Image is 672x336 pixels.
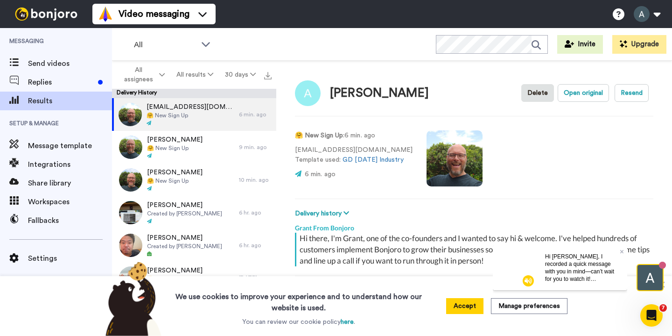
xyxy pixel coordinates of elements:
a: [PERSON_NAME]Created by [PERSON_NAME]6 hr. ago [112,229,276,262]
img: export.svg [264,72,272,79]
div: [PERSON_NAME] [330,86,429,100]
div: 6 hr. ago [239,209,272,216]
span: Results [28,95,112,107]
button: Accept [446,298,483,314]
div: Delivery History [112,89,276,98]
img: bj-logo-header-white.svg [11,7,81,21]
span: Integrations [28,159,112,170]
img: 29200983-9863-463f-a9c4-8fb900e0b236-thumb.jpg [119,168,142,192]
p: : 6 min. ago [295,131,413,141]
a: here [341,319,354,325]
div: 10 min. ago [239,176,272,184]
a: [PERSON_NAME]🤗 New Sign Up10 min. ago [112,164,276,196]
div: Grant From Bonjoro [295,219,653,233]
img: Profile Image [295,80,321,106]
strong: 🤗 New Sign Up [295,132,343,139]
span: Created by [PERSON_NAME] [147,210,222,217]
p: [EMAIL_ADDRESS][DOMAIN_NAME] Template used: [295,145,413,165]
img: 4babf0bd-6d3d-4aad-ae0e-e52f2de51e52-thumb.jpg [119,103,142,126]
span: 🤗 New Sign Up [147,275,203,283]
button: Invite [557,35,603,54]
span: All assignees [119,65,157,84]
img: 31d31e07-7723-431f-b2d9-7e5c9cb9cd66-thumb.jpg [119,201,142,224]
p: You can review our cookie policy . [242,317,355,327]
img: mute-white.svg [30,30,41,41]
img: bear-with-cookie.png [97,261,166,336]
a: [PERSON_NAME]🤗 New Sign Up9 min. ago [112,131,276,164]
span: 6 min. ago [305,171,336,178]
span: Replies [28,77,94,88]
h3: We use cookies to improve your experience and to understand how our website is used. [166,286,431,314]
span: [PERSON_NAME] [147,168,203,177]
span: Message template [28,140,112,151]
button: Resend [615,84,649,102]
a: [PERSON_NAME]Created by [PERSON_NAME]6 hr. ago [112,196,276,229]
button: Delete [521,84,554,102]
img: vm-color.svg [98,7,113,21]
div: Hi there, I'm Grant, one of the co-founders and I wanted to say hi & welcome. I've helped hundred... [300,233,651,266]
span: 🤗 New Sign Up [147,112,234,119]
button: Manage preferences [491,298,567,314]
button: All results [171,66,219,83]
span: [PERSON_NAME] [147,135,203,144]
img: c1b093ca-8c2e-4702-8146-7ab1ac98b2f9-thumb.jpg [119,234,142,257]
div: [DATE] [239,274,272,282]
span: All [134,39,196,50]
span: [PERSON_NAME] [147,266,203,275]
span: Video messaging [119,7,189,21]
button: 30 days [219,66,261,83]
button: Delivery history [295,208,352,219]
div: 9 min. ago [239,143,272,151]
span: 🤗 New Sign Up [147,177,203,185]
span: Hi [PERSON_NAME], I recorded a quick message with you in mind—can’t wait for you to watch it! [Hook] [52,8,121,52]
a: [PERSON_NAME]🤗 New Sign Up[DATE] [112,262,276,294]
img: photo.jpg [1,2,26,27]
span: 🤗 New Sign Up [147,144,203,152]
div: 6 min. ago [239,111,272,118]
span: Share library [28,178,112,189]
span: Created by [PERSON_NAME] [147,243,222,250]
a: GD [DATE] Industry [343,157,403,163]
a: [EMAIL_ADDRESS][DOMAIN_NAME]🤗 New Sign Up6 min. ago [112,98,276,131]
iframe: Intercom live chat [640,304,663,327]
button: All assignees [114,62,171,88]
span: Workspaces [28,196,112,207]
span: [PERSON_NAME] [147,233,222,243]
span: [EMAIL_ADDRESS][DOMAIN_NAME] [147,102,234,112]
span: Fallbacks [28,215,112,226]
button: Open original [558,84,609,102]
span: Send videos [28,58,112,69]
span: 7 [659,304,667,312]
button: Upgrade [612,35,666,54]
span: [PERSON_NAME] [147,200,222,210]
img: ea0d425a-bd3b-4039-ba73-dd0d0926780a-thumb.jpg [119,136,142,159]
div: 6 hr. ago [239,242,272,249]
span: Settings [28,253,112,264]
button: Export all results that match these filters now. [261,68,274,82]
